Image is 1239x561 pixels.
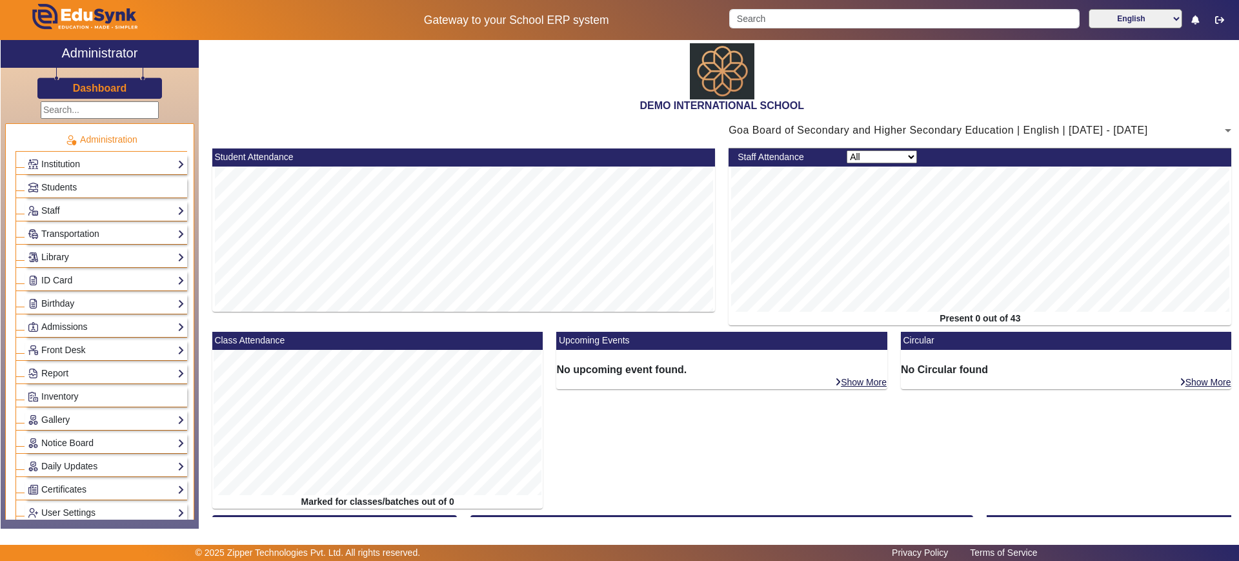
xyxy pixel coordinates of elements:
h5: Gateway to your School ERP system [317,14,716,27]
mat-card-header: AbsentToday [212,515,457,533]
div: Marked for classes/batches out of 0 [212,495,543,509]
mat-card-header: [DATE] Birthday [DEMOGRAPHIC_DATA] (Thu) [987,515,1231,533]
img: abdd4561-dfa5-4bc5-9f22-bd710a8d2831 [690,43,754,99]
h2: DEMO INTERNATIONAL SCHOOL [205,99,1238,112]
div: Staff Attendance [731,150,840,164]
a: Show More [834,376,887,388]
span: Inventory [41,391,79,402]
mat-card-header: Student Attendance [212,148,715,167]
img: Administration.png [65,134,77,146]
a: Administrator [1,40,199,68]
input: Search [729,9,1079,28]
a: Dashboard [72,81,128,95]
input: Search... [41,101,159,119]
h3: Dashboard [73,82,127,94]
span: Students [41,182,77,192]
mat-card-header: Fee Report [470,515,973,533]
a: Inventory [28,389,185,404]
h6: No Circular found [901,363,1232,376]
a: Show More [1179,376,1232,388]
span: Goa Board of Secondary and Higher Secondary Education | English | [DATE] - [DATE] [729,125,1147,136]
p: Administration [15,133,187,147]
mat-card-header: Upcoming Events [556,332,887,350]
img: Inventory.png [28,392,38,402]
mat-card-header: Circular [901,332,1232,350]
mat-card-header: Class Attendance [212,332,543,350]
a: Students [28,180,185,195]
img: Students.png [28,183,38,192]
a: Privacy Policy [885,544,954,561]
h6: No upcoming event found. [556,363,887,376]
a: Terms of Service [963,544,1043,561]
div: Present 0 out of 43 [729,312,1231,325]
p: © 2025 Zipper Technologies Pvt. Ltd. All rights reserved. [196,546,421,560]
h2: Administrator [62,45,138,61]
